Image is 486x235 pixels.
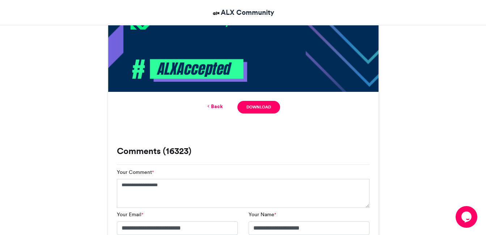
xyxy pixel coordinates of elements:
img: ALX Community [212,9,221,18]
label: Your Name [249,211,276,218]
iframe: chat widget [456,206,479,228]
label: Your Email [117,211,143,218]
a: ALX Community [212,7,274,18]
h3: Comments (16323) [117,147,369,155]
label: Your Comment [117,168,154,176]
a: Back [206,103,223,110]
a: Download [237,101,280,114]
